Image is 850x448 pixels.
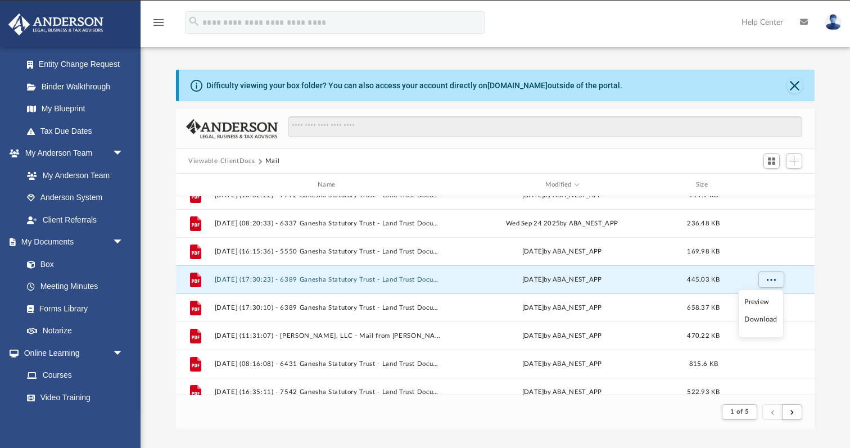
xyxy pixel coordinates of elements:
div: grid [176,196,815,395]
ul: More options [738,289,784,338]
span: 815.6 KB [689,361,718,367]
div: [DATE] by ABA_NEST_APP [448,275,676,285]
a: Meeting Minutes [16,275,135,298]
a: Tax Due Dates [16,120,141,142]
a: Binder Walkthrough [16,75,141,98]
span: 470.22 KB [687,333,720,339]
img: Anderson Advisors Platinum Portal [5,13,107,35]
a: Online Learningarrow_drop_down [8,342,135,364]
input: Search files and folders [288,116,802,138]
button: [DATE] (13:32:22) - 7772 Ganesha Statutory Trust - Land Trust Documents.pdf [215,192,443,199]
span: 236.48 KB [687,220,720,227]
a: Box [16,253,129,275]
div: [DATE] by ABA_NEST_APP [448,303,676,313]
button: [DATE] (16:15:36) - 5550 Ganesha Statutory Trust - Land Trust Documents from [PERSON_NAME].pdf [215,248,443,255]
button: Switch to Grid View [763,153,780,169]
span: 522.93 KB [687,389,720,395]
a: Resources [16,409,135,431]
li: Download [744,314,777,325]
div: [DATE] by ABA_NEST_APP [448,247,676,257]
a: Courses [16,364,135,387]
button: [DATE] (08:16:08) - 6431 Ganesha Statutory Trust - Land Trust Documents from City of [GEOGRAPHIC_... [215,360,443,368]
a: Forms Library [16,297,129,320]
a: Video Training [16,386,129,409]
button: [DATE] (11:31:07) - [PERSON_NAME], LLC - Mail from [PERSON_NAME].pdf [215,332,443,340]
i: search [188,15,200,28]
div: Modified [447,180,676,190]
span: 169.98 KB [687,248,720,255]
button: Viewable-ClientDocs [188,156,255,166]
button: [DATE] (17:30:10) - 6389 Ganesha Statutory Trust - Land Trust Documents from [PERSON_NAME].pdf [215,304,443,311]
i: menu [152,16,165,29]
div: [DATE] by ABA_NEST_APP [448,359,676,369]
a: My Anderson Team [16,164,129,187]
span: 445.03 KB [687,277,720,283]
span: arrow_drop_down [112,342,135,365]
button: Close [787,78,803,93]
div: Size [681,180,726,190]
span: 658.37 KB [687,305,720,311]
div: [DATE] by ABA_NEST_APP [448,191,676,201]
a: My Documentsarrow_drop_down [8,231,135,254]
span: arrow_drop_down [112,231,135,254]
li: Preview [744,296,777,308]
a: Notarize [16,320,135,342]
span: arrow_drop_down [112,142,135,165]
span: 914.9 KB [689,192,718,198]
a: My Anderson Teamarrow_drop_down [8,142,135,165]
div: Difficulty viewing your box folder? You can also access your account directly on outside of the p... [206,80,622,92]
div: [DATE] by ABA_NEST_APP [448,387,676,397]
a: [DOMAIN_NAME] [487,81,548,90]
div: id [181,180,209,190]
a: My Blueprint [16,98,135,120]
a: Anderson System [16,187,135,209]
a: menu [152,21,165,29]
button: Mail [265,156,280,166]
button: More options [758,271,784,288]
span: 1 of 5 [730,409,749,415]
button: Add [786,153,803,169]
button: [DATE] (16:35:11) - 7542 Ganesha Statutory Trust - Land Trust Documents from [GEOGRAPHIC_DATA]pdf [215,388,443,396]
div: id [731,180,810,190]
button: [DATE] (08:20:33) - 6337 Ganesha Statutory Trust - Land Trust Documents from Utilities Billing an... [215,220,443,227]
div: [DATE] by ABA_NEST_APP [448,331,676,341]
img: User Pic [825,14,842,30]
button: [DATE] (17:30:23) - 6389 Ganesha Statutory Trust - Land Trust Documents from [PERSON_NAME].pdf [215,276,443,283]
button: 1 of 5 [722,404,757,420]
div: Wed Sep 24 2025 by ABA_NEST_APP [448,219,676,229]
div: Name [214,180,443,190]
a: Client Referrals [16,209,135,231]
a: Entity Change Request [16,53,141,76]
